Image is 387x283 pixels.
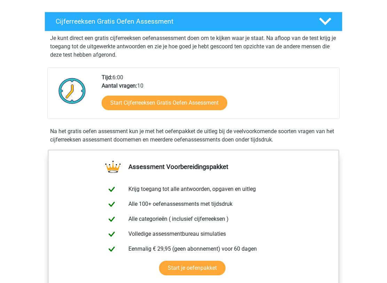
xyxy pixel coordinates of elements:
div: Na het gratis oefen assessment kun je met het oefenpakket de uitleg bij de veelvoorkomende soorte... [47,127,340,144]
b: Aantal vragen: [102,82,137,89]
a: Start Cijferreeksen Gratis Oefen Assessment [102,96,227,110]
h4: Cijferreeksen Gratis Oefen Assessment [56,17,308,25]
a: Start je oefenpakket [159,261,226,275]
p: Je kunt direct een gratis cijferreeksen oefenassessment doen om te kijken waar je staat. Na afloo... [50,34,337,59]
b: Tijd: [102,74,112,81]
img: Klok [55,73,90,108]
div: 6:00 10 [96,73,339,119]
a: Cijferreeksen Gratis Oefen Assessment [42,12,345,31]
